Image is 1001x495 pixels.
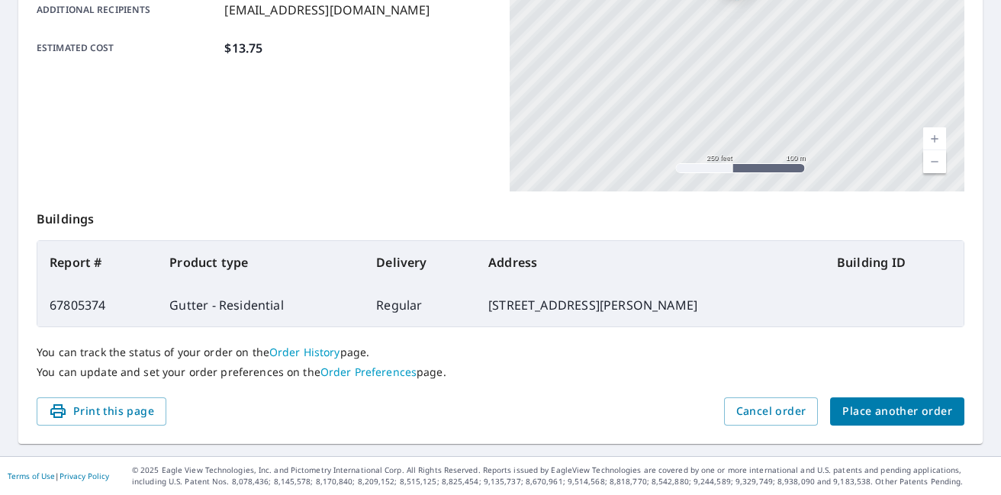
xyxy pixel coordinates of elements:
[923,150,946,173] a: Current Level 17, Zoom Out
[60,471,109,481] a: Privacy Policy
[364,284,476,326] td: Regular
[37,346,964,359] p: You can track the status of your order on the page.
[724,397,819,426] button: Cancel order
[37,397,166,426] button: Print this page
[37,1,218,19] p: Additional recipients
[923,127,946,150] a: Current Level 17, Zoom In
[37,284,157,326] td: 67805374
[842,402,952,421] span: Place another order
[830,397,964,426] button: Place another order
[320,365,417,379] a: Order Preferences
[132,464,993,487] p: © 2025 Eagle View Technologies, Inc. and Pictometry International Corp. All Rights Reserved. Repo...
[476,284,825,326] td: [STREET_ADDRESS][PERSON_NAME]
[157,284,364,326] td: Gutter - Residential
[825,241,964,284] th: Building ID
[37,365,964,379] p: You can update and set your order preferences on the page.
[364,241,476,284] th: Delivery
[157,241,364,284] th: Product type
[224,39,262,57] p: $13.75
[49,402,154,421] span: Print this page
[37,39,218,57] p: Estimated cost
[8,471,55,481] a: Terms of Use
[37,241,157,284] th: Report #
[8,471,109,481] p: |
[224,1,430,19] p: [EMAIL_ADDRESS][DOMAIN_NAME]
[476,241,825,284] th: Address
[736,402,806,421] span: Cancel order
[37,191,964,240] p: Buildings
[269,345,340,359] a: Order History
